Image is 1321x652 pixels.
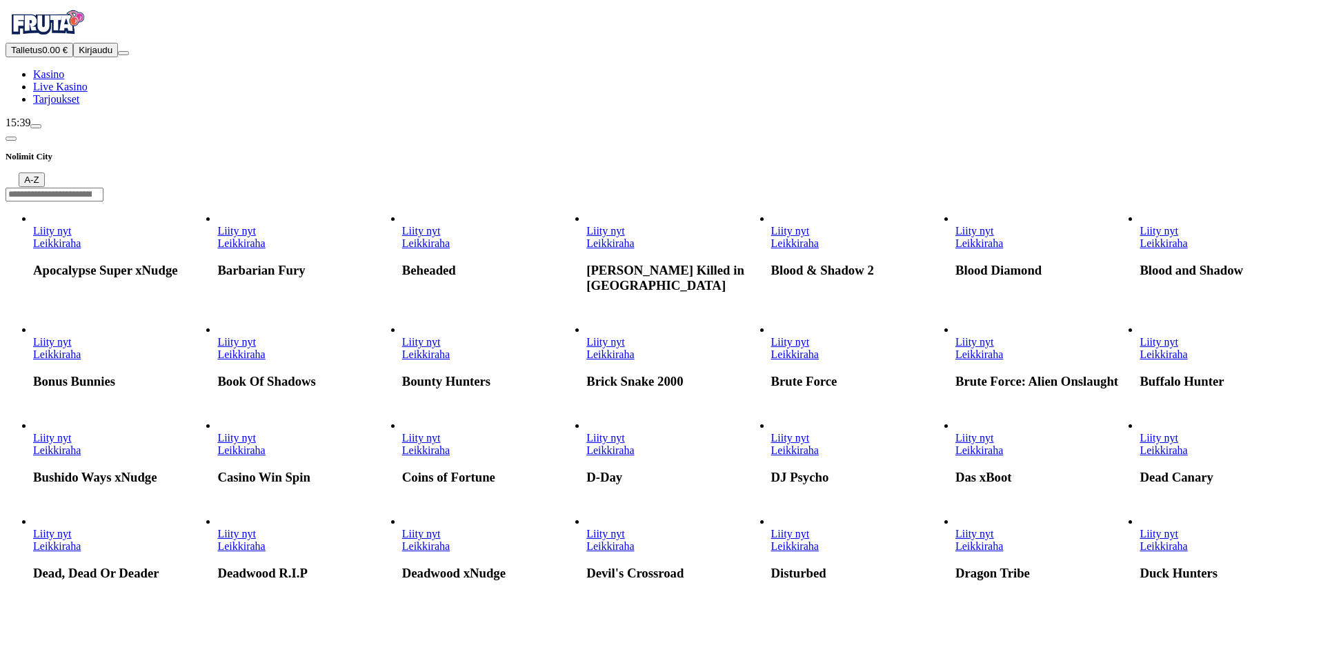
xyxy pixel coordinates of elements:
a: Casino Win Spin [217,432,256,444]
article: Brick Snake 2000 [586,324,762,389]
a: Bonus Bunnies [33,348,81,360]
article: Bonus Bunnies [33,324,209,389]
h3: DJ Psycho [771,470,947,485]
a: Blood Diamond [955,237,1003,249]
a: Book Of Shadows [217,348,265,360]
button: live-chat [30,124,41,128]
span: Liity nyt [771,528,810,540]
h3: Dead Canary [1140,470,1315,485]
span: Liity nyt [33,528,72,540]
h3: Bounty Hunters [402,374,578,389]
span: Liity nyt [771,432,810,444]
a: Das xBoot [955,444,1003,456]
span: Kasino [33,68,64,80]
a: Disturbed [771,528,810,540]
a: poker-chip iconLive Kasino [33,81,88,92]
a: Brick Snake 2000 [586,336,625,348]
a: Beheaded [402,225,441,237]
article: Disturbed [771,515,947,581]
span: Liity nyt [217,336,256,348]
article: DJ Psycho [771,419,947,485]
article: Dragon Tribe [955,515,1131,581]
span: Liity nyt [955,432,994,444]
a: Devil's Crossroad [586,528,625,540]
article: Brute Force [771,324,947,389]
span: Liity nyt [1140,336,1178,348]
span: Liity nyt [586,225,625,237]
span: Live Kasino [33,81,88,92]
h3: Buffalo Hunter [1140,374,1315,389]
article: Brute Force: Alien Onslaught [955,324,1131,389]
a: Bounty Hunters [402,336,441,348]
img: Fruta [6,6,88,40]
span: Liity nyt [217,528,256,540]
article: Dead, Dead Or Deader [33,515,209,581]
article: Deadwood R.I.P [217,515,393,581]
a: D-Day [586,444,634,456]
span: Liity nyt [217,225,256,237]
h3: Apocalypse Super xNudge [33,263,209,278]
a: Apocalypse Super xNudge [33,225,72,237]
article: Dead Canary [1140,419,1315,485]
a: Deadwood xNudge [402,528,441,540]
h3: Deadwood R.I.P [217,566,393,581]
span: Liity nyt [771,336,810,348]
h3: Brute Force [771,374,947,389]
h3: Brute Force: Alien Onslaught [955,374,1131,389]
a: Brute Force: Alien Onslaught [955,348,1003,360]
article: Bounty Hunters [402,324,578,389]
h3: Dead, Dead Or Deader [33,566,209,581]
a: Coins of Fortune [402,444,450,456]
a: Dragon Tribe [955,540,1003,552]
h3: Blood & Shadow 2 [771,263,947,278]
span: Liity nyt [33,336,72,348]
span: Liity nyt [955,225,994,237]
a: Coins of Fortune [402,432,441,444]
span: Kirjaudu [79,45,112,55]
a: Dead Canary [1140,444,1187,456]
span: Liity nyt [955,336,994,348]
article: Casino Win Spin [217,419,393,485]
a: Benji Killed in Vegas [586,225,625,237]
span: Liity nyt [217,432,256,444]
article: Buffalo Hunter [1140,324,1315,389]
a: Deadwood R.I.P [217,540,265,552]
a: Benji Killed in Vegas [586,237,634,249]
a: DJ Psycho [771,432,810,444]
h3: Bushido Ways xNudge [33,470,209,485]
article: Book Of Shadows [217,324,393,389]
article: D-Day [586,419,762,485]
article: Apocalypse Super xNudge [33,213,209,278]
article: Blood & Shadow 2 [771,213,947,278]
article: Duck Hunters [1140,515,1315,581]
h3: Brick Snake 2000 [586,374,762,389]
article: Bushido Ways xNudge [33,419,209,485]
a: Barbarian Fury [217,237,265,249]
h3: Casino Win Spin [217,470,393,485]
span: Liity nyt [402,432,441,444]
span: Liity nyt [586,336,625,348]
span: Liity nyt [1140,432,1178,444]
h3: Duck Hunters [1140,566,1315,581]
a: Buffalo Hunter [1140,336,1178,348]
a: Dead, Dead Or Deader [33,540,81,552]
a: Brute Force [771,336,810,348]
button: chevron-left icon [6,137,17,141]
article: Devil's Crossroad [586,515,762,581]
span: Liity nyt [33,225,72,237]
span: 0.00 € [42,45,68,55]
a: Apocalypse Super xNudge [33,237,81,249]
a: Duck Hunters [1140,528,1178,540]
h3: Deadwood xNudge [402,566,578,581]
button: Kirjaudu [73,43,118,57]
h3: Coins of Fortune [402,470,578,485]
a: Disturbed [771,540,819,552]
span: Liity nyt [586,432,625,444]
a: Bushido Ways xNudge [33,432,72,444]
a: Dead Canary [1140,432,1178,444]
article: Coins of Fortune [402,419,578,485]
span: Liity nyt [771,225,810,237]
h3: D-Day [586,470,762,485]
article: Blood Diamond [955,213,1131,278]
h3: Beheaded [402,263,578,278]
